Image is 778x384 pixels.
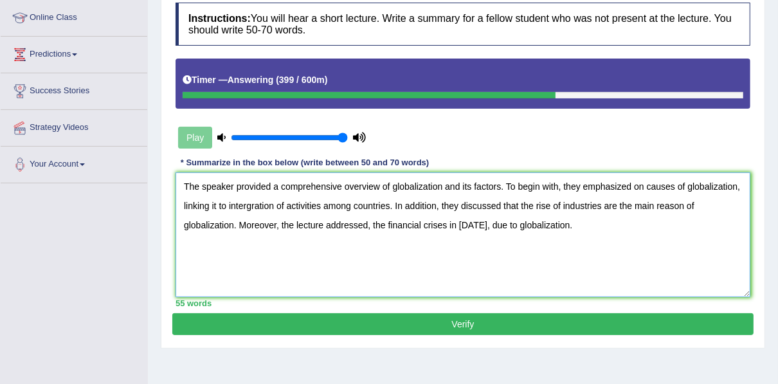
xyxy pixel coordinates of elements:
b: Answering [228,75,274,85]
b: ) [325,75,328,85]
div: 55 words [176,297,750,309]
a: Predictions [1,37,147,69]
a: Your Account [1,147,147,179]
div: * Summarize in the box below (write between 50 and 70 words) [176,157,434,169]
b: ( [276,75,279,85]
button: Verify [172,313,754,335]
a: Strategy Videos [1,110,147,142]
b: 399 / 600m [279,75,325,85]
a: Success Stories [1,73,147,105]
b: Instructions: [188,13,251,24]
h4: You will hear a short lecture. Write a summary for a fellow student who was not present at the le... [176,3,750,46]
h5: Timer — [183,75,327,85]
